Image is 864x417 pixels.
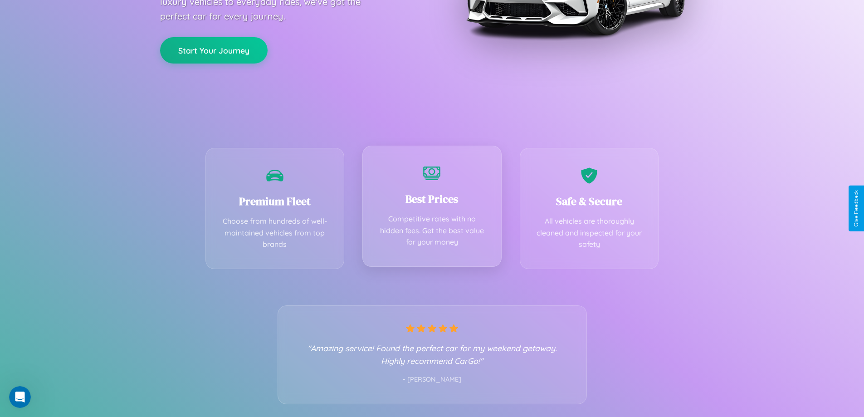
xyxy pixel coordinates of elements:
h3: Premium Fleet [220,194,331,209]
h3: Best Prices [376,191,488,206]
iframe: Intercom live chat [9,386,31,408]
p: - [PERSON_NAME] [296,374,568,386]
p: "Amazing service! Found the perfect car for my weekend getaway. Highly recommend CarGo!" [296,342,568,367]
h3: Safe & Secure [534,194,645,209]
p: All vehicles are thoroughly cleaned and inspected for your safety [534,216,645,250]
div: Give Feedback [853,190,859,227]
p: Competitive rates with no hidden fees. Get the best value for your money [376,213,488,248]
button: Start Your Journey [160,37,268,64]
p: Choose from hundreds of well-maintained vehicles from top brands [220,216,331,250]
